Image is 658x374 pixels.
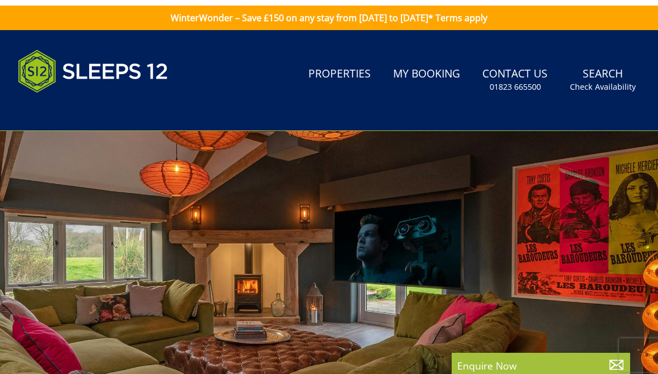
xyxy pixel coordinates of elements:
a: SearchCheck Availability [565,56,640,93]
iframe: Customer reviews powered by Trustpilot [12,100,129,110]
small: Check Availability [570,76,636,87]
a: Contact Us01823 665500 [478,56,552,93]
a: Properties [304,56,375,81]
a: My Booking [389,56,465,81]
img: Sleeps 12 [18,38,168,94]
p: Enquire Now [457,353,625,367]
small: 01823 665500 [490,76,541,87]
